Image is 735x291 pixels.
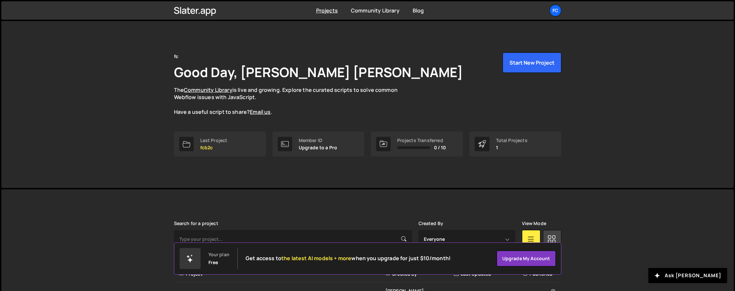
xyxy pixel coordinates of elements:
[496,145,528,150] p: 1
[550,5,561,16] a: fc
[299,145,337,150] p: Upgrade to a Pro
[208,260,218,265] div: Free
[174,230,412,248] input: Type your project...
[281,255,351,262] span: the latest AI models + more
[316,7,338,14] a: Projects
[434,145,446,150] span: 0 / 10
[397,138,446,143] div: Projects Transferred
[497,251,556,266] a: Upgrade my account
[351,7,400,14] a: Community Library
[648,268,727,283] button: Ask [PERSON_NAME]
[184,86,232,94] a: Community Library
[496,138,528,143] div: Total Projects
[413,7,424,14] a: Blog
[174,52,178,60] div: fc
[174,63,463,81] h1: Good Day, [PERSON_NAME] [PERSON_NAME]
[299,138,337,143] div: Member ID
[250,108,270,115] a: Email us
[174,221,218,226] label: Search for a project
[419,221,443,226] label: Created By
[200,138,227,143] div: Last Project
[522,221,546,226] label: View Mode
[208,252,229,257] div: Your plan
[174,86,410,116] p: The is live and growing. Explore the curated scripts to solve common Webflow issues with JavaScri...
[200,145,227,150] p: fcb2c
[246,255,451,261] h2: Get access to when you upgrade for just $10/month!
[503,52,561,73] button: Start New Project
[174,132,266,156] a: Last Project fcb2c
